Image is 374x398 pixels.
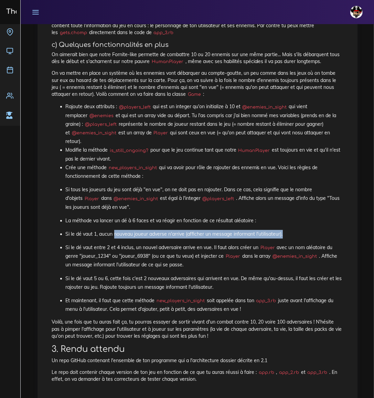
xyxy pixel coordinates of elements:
code: new_players_in_sight [155,297,207,304]
p: Crée une méthode qui va avoir pour rôle de rajouter des ennemis en vue. Voici les règles de fonct... [66,163,343,181]
code: Game [186,91,203,98]
img: avatar [350,6,363,18]
code: @enemies_in_sight [70,130,118,136]
code: Player [152,130,170,136]
p: Si le dé vaut entre 2 et 4 inclus, un nouvel adversaire arrive en vue. Il faut alors créer un ave... [66,243,343,269]
code: new_players_in_sight [107,164,159,171]
p: Si le dé vaut 1, aucun nouveau joueur adverse n'arrive (afficher un message informant l'utilisate... [66,230,343,238]
a: avatar [347,2,368,22]
p: On va mettre en place un système où les ennemies vont débarquer au compte-goutte, un peu comme da... [52,70,343,98]
p: Le repo doit contenir chaque version de ton jeu en fonction de ce que tu auras réussi à faire : ,... [52,369,343,383]
code: @players_left [83,121,119,128]
code: is_still_ongoing? [108,147,150,154]
code: HumanPlayer [236,147,272,154]
h3: The Hacking Project [4,8,77,16]
code: app.rb [257,369,276,376]
p: La méthode va lancer un dé à 6 faces et va réagir en fonction de ce résultat aléatoire : [66,216,343,225]
code: @enemies_in_sight [112,195,160,202]
p: Un repo GitHub contenant l'ensemble de ton programme qui a l'architecture dossier décrite en 2.1 [52,357,343,364]
code: gets.chomp [58,29,89,36]
code: @enemies_in_sight [271,253,319,260]
code: Player [224,253,242,260]
p: Voilà, une fois que tu auras fait ça, tu pourras essayer de sortir vivant d'un combat contre 10, ... [52,318,343,339]
h4: c) Quelques fonctionnalités en plus [52,41,343,49]
code: @enemies_in_sight [241,104,289,111]
code: app_3.rb [306,369,329,376]
code: @players_left [201,195,236,202]
code: @players_left [117,104,153,111]
h2: 3. Rendu attendu [52,344,343,354]
p: On aimerait bien que notre Fornite-like permette de combattre 10 ou 20 ennemis sur une même parti... [52,51,343,65]
p: Inspire-toi du contenu de mais cette fois-ci, tu ne dois faire que des appels de méthode sur ton ... [52,15,343,36]
p: Et maintenant, il faut que cette méthode soit appelée dans ton juste avant l'affichage du menu à ... [66,296,343,314]
code: Player [259,244,277,251]
code: app_2.rb [277,369,301,376]
code: Player [83,195,101,202]
p: Si le dé vaut 5 ou 6, cette fois c'est 2 nouveaux adversaires qui arrivent en vue. De même qu'au-... [66,274,343,292]
li: Modifie la méthode pour que le jeu continue tant que notre est toujours en vie et qu'il n'est pas... [66,146,343,163]
code: app_3.rb [152,29,175,36]
code: @enemies [88,112,116,119]
code: app_3.rb [254,297,278,304]
p: Si tous les joueurs du jeu sont déjà "en vue", on ne doit pas en rajouter. Dans ce cas, cela sign... [66,185,343,212]
li: Rajoute deux attributs : qui est un integer qu'on initialize à 10 et qui vient remplacer et qui e... [66,102,343,146]
code: HumanPlayer [150,58,185,65]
